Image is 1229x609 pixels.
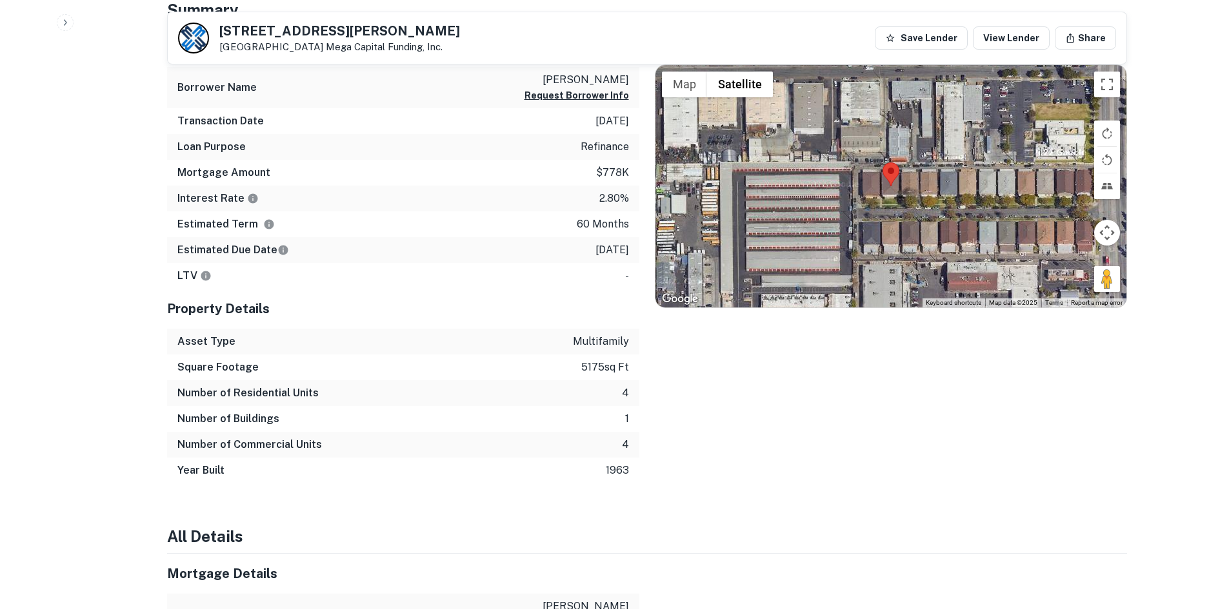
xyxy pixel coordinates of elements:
[177,360,259,375] h6: Square Footage
[177,80,257,95] h6: Borrower Name
[1094,220,1120,246] button: Map camera controls
[595,113,629,129] p: [DATE]
[247,193,259,204] svg: The interest rates displayed on the website are for informational purposes only and may be report...
[177,113,264,129] h6: Transaction Date
[219,24,460,37] h5: [STREET_ADDRESS][PERSON_NAME]
[200,270,212,282] svg: LTVs displayed on the website are for informational purposes only and may be reported incorrectly...
[625,411,629,427] p: 1
[989,299,1037,306] span: Map data ©2025
[625,268,629,284] p: -
[177,411,279,427] h6: Number of Buildings
[177,242,289,258] h6: Estimated Due Date
[622,385,629,401] p: 4
[1094,266,1120,292] button: Drag Pegman onto the map to open Street View
[177,463,225,478] h6: Year Built
[707,72,773,97] button: Show satellite imagery
[926,298,981,307] button: Keyboard shortcuts
[167,525,1127,548] h4: All Details
[177,139,246,155] h6: Loan Purpose
[177,437,322,452] h6: Number of Commercial Units
[595,242,629,258] p: [DATE]
[596,165,629,180] p: $778k
[573,334,629,349] p: multifamily
[1045,299,1063,306] a: Terms (opens in new tab)
[599,191,629,206] p: 2.80%
[525,72,629,88] p: [PERSON_NAME]
[326,41,443,52] a: Mega Capital Funding, Inc.
[1094,147,1120,173] button: Rotate map counterclockwise
[662,72,707,97] button: Show street map
[1094,121,1120,146] button: Rotate map clockwise
[177,217,275,232] h6: Estimated Term
[622,437,629,452] p: 4
[167,299,639,318] h5: Property Details
[581,139,629,155] p: refinance
[659,291,701,307] img: Google
[263,218,275,230] svg: Term is based on a standard schedule for this type of loan.
[167,564,639,583] h5: Mortgage Details
[277,244,289,256] svg: Estimate is based on a standard schedule for this type of loan.
[606,463,629,478] p: 1963
[1055,26,1116,50] button: Share
[1071,299,1123,306] a: Report a map error
[1164,506,1229,568] iframe: Chat Widget
[659,291,701,307] a: Open this area in Google Maps (opens a new window)
[577,217,629,232] p: 60 months
[581,360,629,375] p: 5175 sq ft
[1094,72,1120,97] button: Toggle fullscreen view
[219,41,460,53] p: [GEOGRAPHIC_DATA]
[177,268,212,284] h6: LTV
[875,26,968,50] button: Save Lender
[177,165,270,180] h6: Mortgage Amount
[973,26,1050,50] a: View Lender
[1094,173,1120,199] button: Tilt map
[177,191,259,206] h6: Interest Rate
[177,385,319,401] h6: Number of Residential Units
[177,334,235,349] h6: Asset Type
[525,88,629,103] button: Request Borrower Info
